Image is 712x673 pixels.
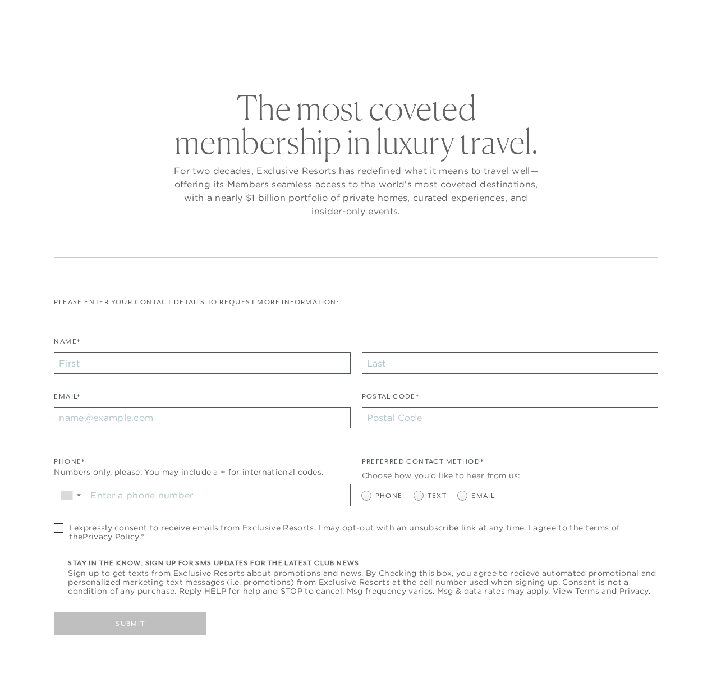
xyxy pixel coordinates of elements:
input: Postal Code [362,407,658,428]
input: name@example.com [54,407,350,428]
span: I expressly consent to receive emails from Exclusive Resorts. I may opt-out with an unsubscribe l... [69,523,658,541]
span: Sign up to get texts from Exclusive Resorts about promotions and news. By Checking this box, you ... [68,569,658,596]
div: Numbers only, please. You may include a + for international codes. [54,466,350,478]
span: Email [471,491,495,501]
input: Enter a phone number [86,484,350,506]
input: First [54,352,350,374]
span: Text [428,491,447,501]
p: Please enter your contact details to request more information: [54,297,658,308]
span: Phone [375,491,403,501]
div: Choose how you'd like to hear from us: [362,470,658,482]
span: ▼ [75,492,82,498]
label: Name* [54,336,80,352]
label: Email* [54,391,80,408]
div: Country Code Selector [54,484,86,506]
label: Postal Code* [362,391,420,408]
p: For two decades, Exclusive Resorts has redefined what it means to travel well—offering its Member... [171,164,541,218]
a: The Collection [227,36,313,68]
legend: Preferred Contact Method* [362,456,484,473]
a: Membership [330,36,399,68]
a: Member Login [598,12,653,22]
button: Submit [54,612,206,635]
input: Last [362,352,658,374]
a: Community [416,36,485,68]
a: Get Started [30,12,79,22]
a: Privacy Policy [82,532,139,542]
h6: Stay in the know. Sign up for sms updates for the latest club news [68,558,658,569]
div: Phone* [54,456,350,467]
h2: The most coveted membership in luxury travel. [171,91,541,158]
